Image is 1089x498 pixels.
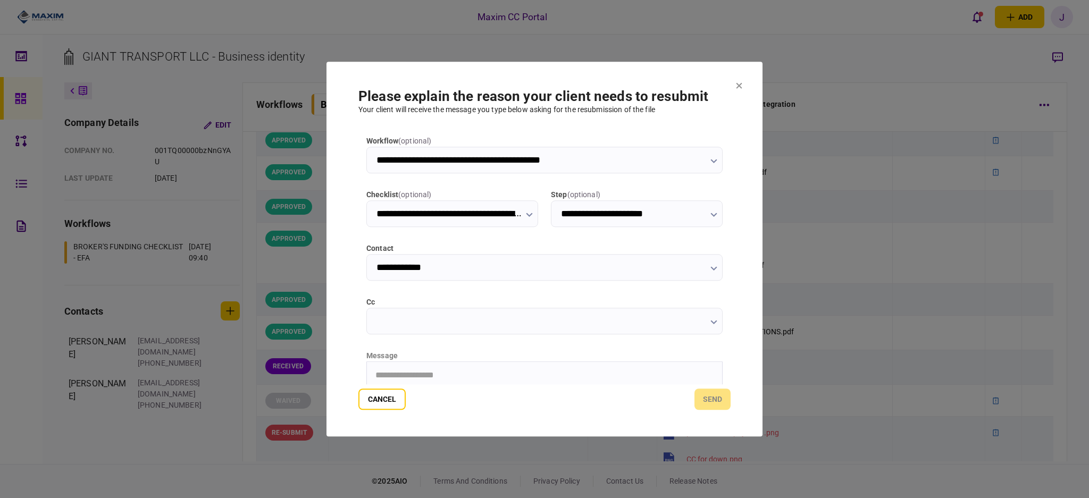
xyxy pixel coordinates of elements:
[366,254,723,281] input: contact
[366,136,723,147] label: workflow
[366,147,723,173] input: workflow
[551,189,723,200] label: step
[367,362,722,468] iframe: Rich Text Area
[358,389,406,410] button: Cancel
[358,104,731,115] div: Your client will receive the message you type below asking for the resubmission of the file
[398,190,431,199] span: ( optional )
[567,190,600,199] span: ( optional )
[366,243,723,254] label: contact
[551,200,723,227] input: step
[366,350,723,361] div: message
[358,88,731,104] h1: Please explain the reason your client needs to resubmit
[366,189,538,200] label: checklist
[366,308,723,334] input: cc
[366,200,538,227] input: checklist
[366,297,723,308] label: cc
[398,137,431,145] span: ( optional )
